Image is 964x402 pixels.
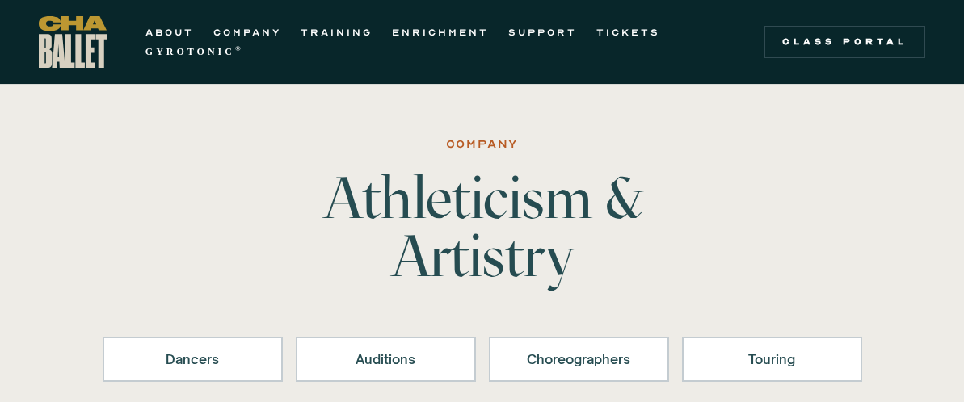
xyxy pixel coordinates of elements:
[446,135,519,154] div: Company
[596,23,660,42] a: TICKETS
[764,26,925,58] a: Class Portal
[213,23,281,42] a: COMPANY
[235,44,244,52] sup: ®
[510,350,648,369] div: Choreographers
[682,337,862,382] a: Touring
[39,16,107,68] a: home
[508,23,577,42] a: SUPPORT
[103,337,283,382] a: Dancers
[145,42,244,61] a: GYROTONIC®
[145,23,194,42] a: ABOUT
[317,350,455,369] div: Auditions
[392,23,489,42] a: ENRICHMENT
[703,350,841,369] div: Touring
[773,36,916,48] div: Class Portal
[296,337,476,382] a: Auditions
[230,169,735,285] h1: Athleticism & Artistry
[145,46,235,57] strong: GYROTONIC
[124,350,262,369] div: Dancers
[301,23,373,42] a: TRAINING
[489,337,669,382] a: Choreographers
